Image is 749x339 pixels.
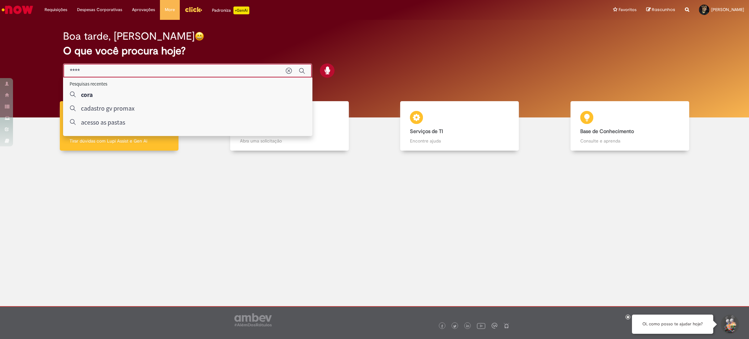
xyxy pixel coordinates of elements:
[234,313,272,326] img: logo_footer_ambev_rotulo_gray.png
[77,7,122,13] span: Despesas Corporativas
[504,323,509,329] img: logo_footer_naosei.png
[646,7,675,13] a: Rascunhos
[410,138,509,144] p: Encontre ajuda
[453,325,456,328] img: logo_footer_twitter.png
[63,45,686,57] h2: O que você procura hoje?
[1,3,34,16] img: ServiceNow
[545,101,715,151] a: Base de Conhecimento Consulte e aprenda
[240,138,339,144] p: Abra uma solicitação
[492,323,497,329] img: logo_footer_workplace.png
[132,7,155,13] span: Aprovações
[45,7,67,13] span: Requisições
[34,101,204,151] a: Tirar dúvidas Tirar dúvidas com Lupi Assist e Gen Ai
[185,5,202,14] img: click_logo_yellow_360x200.png
[466,324,469,328] img: logo_footer_linkedin.png
[63,31,195,42] h2: Boa tarde, [PERSON_NAME]
[440,325,444,328] img: logo_footer_facebook.png
[233,7,249,14] p: +GenAi
[374,101,545,151] a: Serviços de TI Encontre ajuda
[711,7,744,12] span: [PERSON_NAME]
[70,138,169,144] p: Tirar dúvidas com Lupi Assist e Gen Ai
[212,7,249,14] div: Padroniza
[632,315,713,334] div: Oi, como posso te ajudar hoje?
[652,7,675,13] span: Rascunhos
[720,315,739,334] button: Iniciar Conversa de Suporte
[195,32,204,41] img: happy-face.png
[165,7,175,13] span: More
[619,7,637,13] span: Favoritos
[580,128,634,135] b: Base de Conhecimento
[477,321,485,330] img: logo_footer_youtube.png
[410,128,443,135] b: Serviços de TI
[580,138,679,144] p: Consulte e aprenda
